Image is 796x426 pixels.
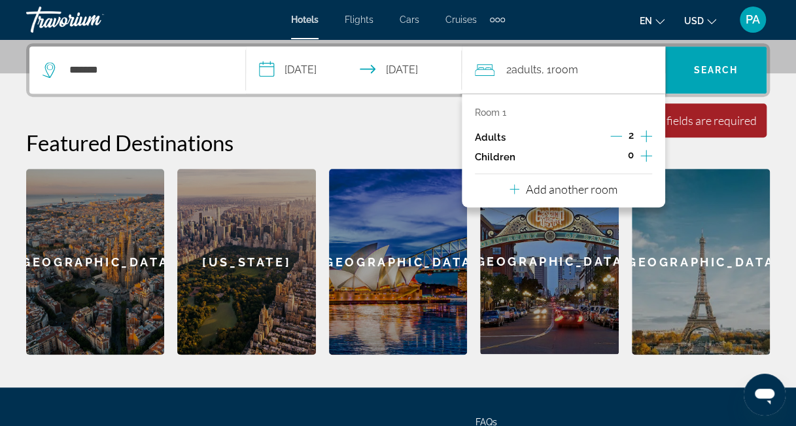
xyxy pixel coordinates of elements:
[480,169,618,354] div: [GEOGRAPHIC_DATA]
[329,169,467,355] a: Sydney[GEOGRAPHIC_DATA]
[510,174,617,201] button: Add another room
[490,9,505,30] button: Extra navigation items
[475,107,506,118] p: Room 1
[610,149,621,165] button: Decrement children
[629,130,634,141] span: 2
[694,65,738,75] span: Search
[551,63,578,76] span: Room
[480,169,618,355] a: San Diego[GEOGRAPHIC_DATA]
[542,61,578,79] span: , 1
[511,63,542,76] span: Adults
[475,132,506,143] p: Adults
[610,130,622,145] button: Decrement adults
[684,16,704,26] span: USD
[746,13,760,26] span: PA
[26,130,770,156] h2: Featured Destinations
[246,46,462,94] button: Select check in and out date
[632,169,770,355] div: [GEOGRAPHIC_DATA]
[26,3,157,37] a: Travorium
[26,169,164,355] a: Barcelona[GEOGRAPHIC_DATA]
[29,46,767,94] div: Search widget
[665,46,767,94] button: Search
[736,6,770,33] button: User Menu
[291,14,319,25] a: Hotels
[684,11,716,30] button: Change currency
[462,46,665,94] button: Travelers: 2 adults, 0 children
[640,147,652,167] button: Increment children
[26,169,164,355] div: [GEOGRAPHIC_DATA]
[177,169,315,355] div: [US_STATE]
[177,169,315,355] a: New York[US_STATE]
[744,374,786,416] iframe: Button to launch messaging window
[68,60,226,80] input: Search hotel destination
[628,150,634,160] span: 0
[345,14,373,25] a: Flights
[526,182,617,196] p: Add another room
[651,113,757,128] div: All fields are required
[640,16,652,26] span: en
[400,14,419,25] a: Cars
[475,152,515,163] p: Children
[329,169,467,355] div: [GEOGRAPHIC_DATA]
[640,11,665,30] button: Change language
[632,169,770,355] a: Paris[GEOGRAPHIC_DATA]
[445,14,477,25] a: Cruises
[506,61,542,79] span: 2
[640,128,652,147] button: Increment adults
